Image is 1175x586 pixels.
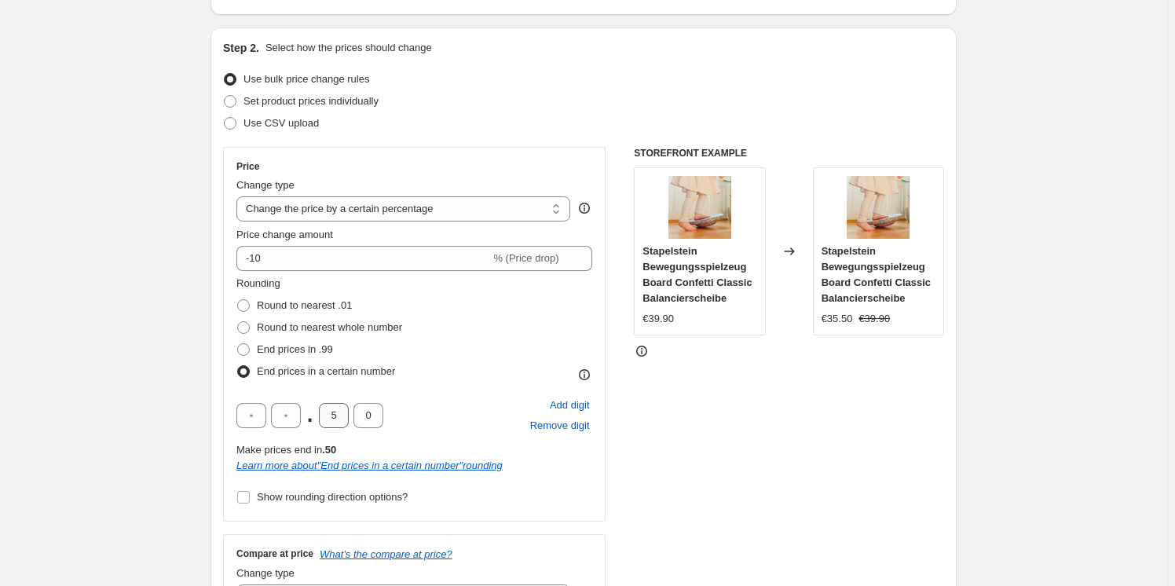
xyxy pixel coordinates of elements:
[236,229,333,240] span: Price change amount
[642,245,752,304] span: Stapelstein Bewegungsspielzeug Board Confetti Classic Balancierscheibe
[243,73,369,85] span: Use bulk price change rules
[257,321,402,333] span: Round to nearest whole number
[306,403,314,428] span: .
[243,95,379,107] span: Set product prices individually
[353,403,383,428] input: ﹡
[236,246,490,271] input: -15
[236,567,295,579] span: Change type
[322,444,336,456] b: .50
[668,176,731,239] img: 2_9dfc8c96-ccd2-4738-868a-7d93e27ab1c7_80x.jpg
[822,311,853,327] div: €35.50
[236,277,280,289] span: Rounding
[236,403,266,428] input: ﹡
[847,176,910,239] img: 2_9dfc8c96-ccd2-4738-868a-7d93e27ab1c7_80x.jpg
[642,311,674,327] div: €39.90
[319,403,349,428] input: ﹡
[265,40,432,56] p: Select how the prices should change
[550,397,590,413] span: Add digit
[236,444,336,456] span: Make prices end in
[271,403,301,428] input: ﹡
[320,548,452,560] button: What's the compare at price?
[257,299,352,311] span: Round to nearest .01
[257,491,408,503] span: Show rounding direction options?
[493,252,558,264] span: % (Price drop)
[530,418,590,434] span: Remove digit
[528,416,592,436] button: Remove placeholder
[257,365,395,377] span: End prices in a certain number
[822,245,931,304] span: Stapelstein Bewegungsspielzeug Board Confetti Classic Balancierscheibe
[858,311,890,327] strike: €39.90
[634,147,944,159] h6: STOREFRONT EXAMPLE
[236,548,313,560] h3: Compare at price
[223,40,259,56] h2: Step 2.
[236,460,503,471] a: Learn more about"End prices in a certain number"rounding
[236,460,503,471] i: Learn more about " End prices in a certain number " rounding
[257,343,333,355] span: End prices in .99
[236,179,295,191] span: Change type
[547,395,592,416] button: Add placeholder
[236,160,259,173] h3: Price
[243,117,319,129] span: Use CSV upload
[577,200,592,216] div: help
